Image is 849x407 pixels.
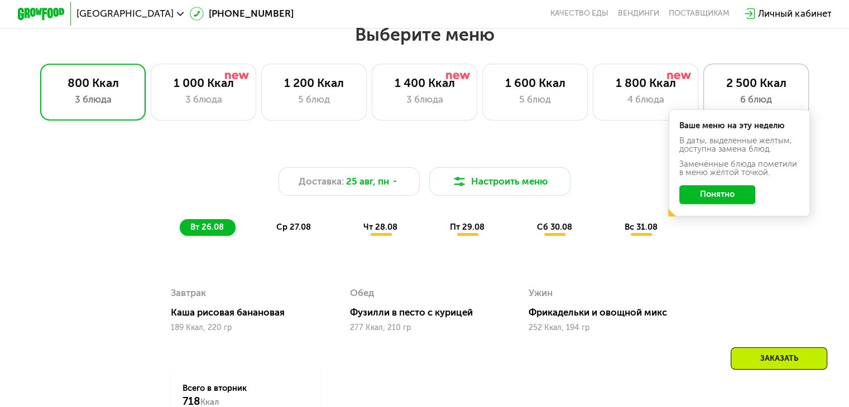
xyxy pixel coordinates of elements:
[618,9,659,18] a: Вендинги
[605,76,686,90] div: 1 800 Ккал
[731,347,827,370] div: Заказать
[716,93,797,106] div: 6 блюд
[625,222,658,232] span: вс 31.08
[163,93,244,106] div: 3 блюда
[716,76,797,90] div: 2 500 Ккал
[346,175,389,188] span: 25 авг, пн
[679,160,800,177] div: Заменённые блюда пометили в меню жёлтой точкой.
[171,384,206,401] div: Завтрак
[299,175,344,188] span: Доставка:
[190,222,224,232] span: вт 26.08
[529,386,553,404] div: Ужин
[679,185,755,204] button: Понятно
[276,222,311,232] span: ср 27.08
[163,76,244,90] div: 1 000 Ккал
[363,222,397,232] span: чт 28.08
[495,76,575,90] div: 1 600 Ккал
[550,9,608,18] a: Качество еды
[76,9,174,18] span: [GEOGRAPHIC_DATA]
[495,93,575,106] div: 5 блюд
[450,222,485,232] span: пт 29.08
[52,93,133,106] div: 3 блюда
[669,9,730,18] div: поставщикам
[38,23,812,46] h2: Выберите меню
[758,7,831,21] div: Личный кабинет
[52,76,133,90] div: 800 Ккал
[190,7,294,21] a: [PHONE_NUMBER]
[605,93,686,106] div: 4 блюда
[274,76,354,90] div: 1 200 Ккал
[429,167,571,196] button: Настроить меню
[384,93,465,106] div: 3 блюда
[274,93,354,106] div: 5 блюд
[679,122,800,130] div: Ваше меню на эту неделю
[350,386,374,404] div: Обед
[679,137,800,153] div: В даты, выделенные желтым, доступна замена блюд.
[537,222,572,232] span: сб 30.08
[384,76,465,90] div: 1 400 Ккал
